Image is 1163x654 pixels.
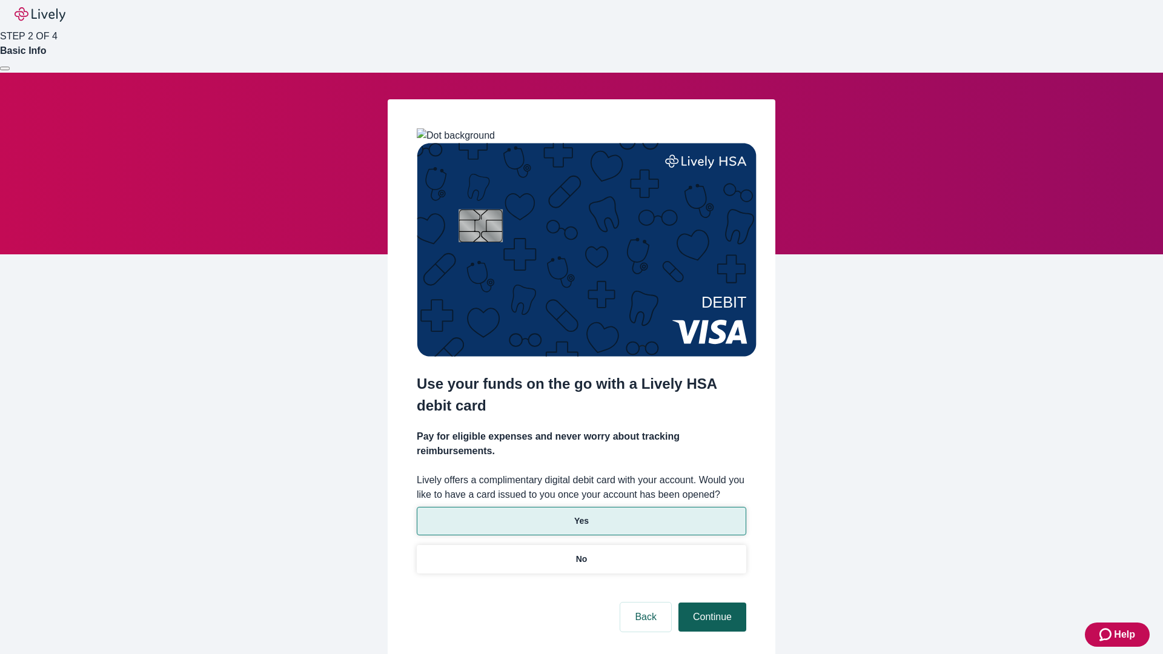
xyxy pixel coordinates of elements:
[417,545,746,573] button: No
[1099,627,1114,642] svg: Zendesk support icon
[678,603,746,632] button: Continue
[417,128,495,143] img: Dot background
[15,7,65,22] img: Lively
[620,603,671,632] button: Back
[417,507,746,535] button: Yes
[417,429,746,458] h4: Pay for eligible expenses and never worry about tracking reimbursements.
[1114,627,1135,642] span: Help
[574,515,589,527] p: Yes
[417,373,746,417] h2: Use your funds on the go with a Lively HSA debit card
[576,553,588,566] p: No
[417,473,746,502] label: Lively offers a complimentary digital debit card with your account. Would you like to have a card...
[1085,623,1150,647] button: Zendesk support iconHelp
[417,143,757,357] img: Debit card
